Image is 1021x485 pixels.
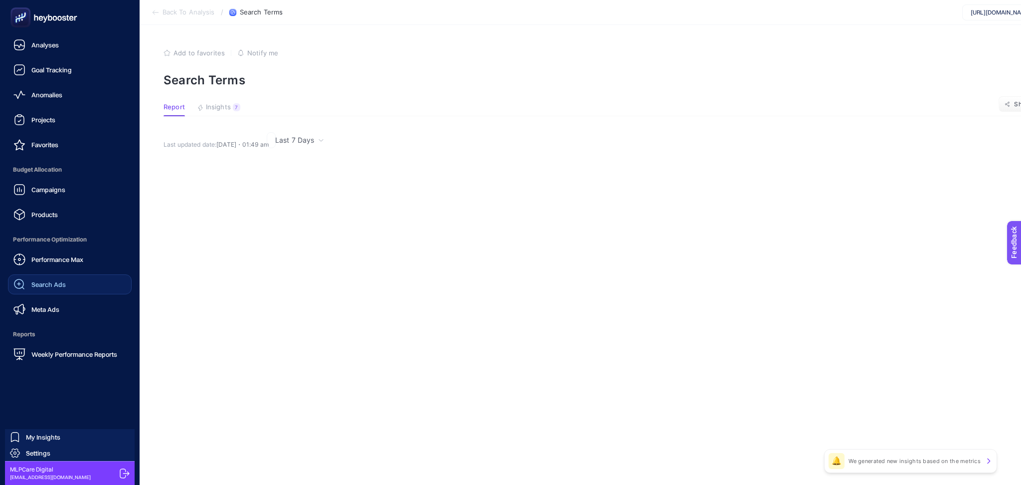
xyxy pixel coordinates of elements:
[8,324,132,344] span: Reports
[8,60,132,80] a: Goal Tracking
[8,274,132,294] a: Search Ads
[8,110,132,130] a: Projects
[26,433,60,441] span: My Insights
[216,141,269,148] span: [DATE]・01:49 am
[26,449,50,457] span: Settings
[163,8,215,16] span: Back To Analysis
[237,49,278,57] button: Notify me
[31,186,65,194] span: Campaigns
[8,249,132,269] a: Performance Max
[240,8,283,16] span: Search Terms
[173,49,225,57] span: Add to favorites
[6,3,38,11] span: Feedback
[164,49,225,57] button: Add to favorites
[31,350,117,358] span: Weekly Performance Reports
[31,116,55,124] span: Projects
[5,429,135,445] a: My Insights
[31,280,66,288] span: Search Ads
[31,66,72,74] span: Goal Tracking
[8,299,132,319] a: Meta Ads
[5,445,135,461] a: Settings
[8,180,132,200] a: Campaigns
[275,135,314,145] span: Last 7 Days
[8,205,132,225] a: Products
[8,160,132,180] span: Budget Allocation
[233,103,240,111] div: 7
[8,35,132,55] a: Analyses
[31,255,83,263] span: Performance Max
[31,141,58,149] span: Favorites
[206,103,231,111] span: Insights
[221,8,223,16] span: /
[31,91,62,99] span: Anomalies
[164,103,185,111] span: Report
[31,211,58,219] span: Products
[8,230,132,249] span: Performance Optimization
[31,305,59,313] span: Meta Ads
[31,41,59,49] span: Analyses
[247,49,278,57] span: Notify me
[10,474,91,481] span: [EMAIL_ADDRESS][DOMAIN_NAME]
[164,141,216,148] span: Last updated date:
[8,344,132,364] a: Weekly Performance Reports
[8,135,132,155] a: Favorites
[8,85,132,105] a: Anomalies
[10,466,91,474] span: MLPCare Digital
